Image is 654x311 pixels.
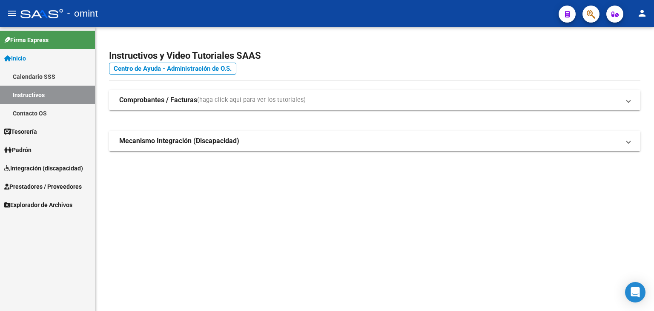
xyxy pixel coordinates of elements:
[109,48,640,64] h2: Instructivos y Video Tutoriales SAAS
[4,54,26,63] span: Inicio
[4,127,37,136] span: Tesorería
[67,4,98,23] span: - omint
[7,8,17,18] mat-icon: menu
[4,182,82,191] span: Prestadores / Proveedores
[109,131,640,151] mat-expansion-panel-header: Mecanismo Integración (Discapacidad)
[4,35,49,45] span: Firma Express
[4,145,32,155] span: Padrón
[4,200,72,210] span: Explorador de Archivos
[637,8,647,18] mat-icon: person
[625,282,645,302] div: Open Intercom Messenger
[197,95,306,105] span: (haga click aquí para ver los tutoriales)
[119,136,239,146] strong: Mecanismo Integración (Discapacidad)
[109,63,236,75] a: Centro de Ayuda - Administración de O.S.
[119,95,197,105] strong: Comprobantes / Facturas
[4,164,83,173] span: Integración (discapacidad)
[109,90,640,110] mat-expansion-panel-header: Comprobantes / Facturas(haga click aquí para ver los tutoriales)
